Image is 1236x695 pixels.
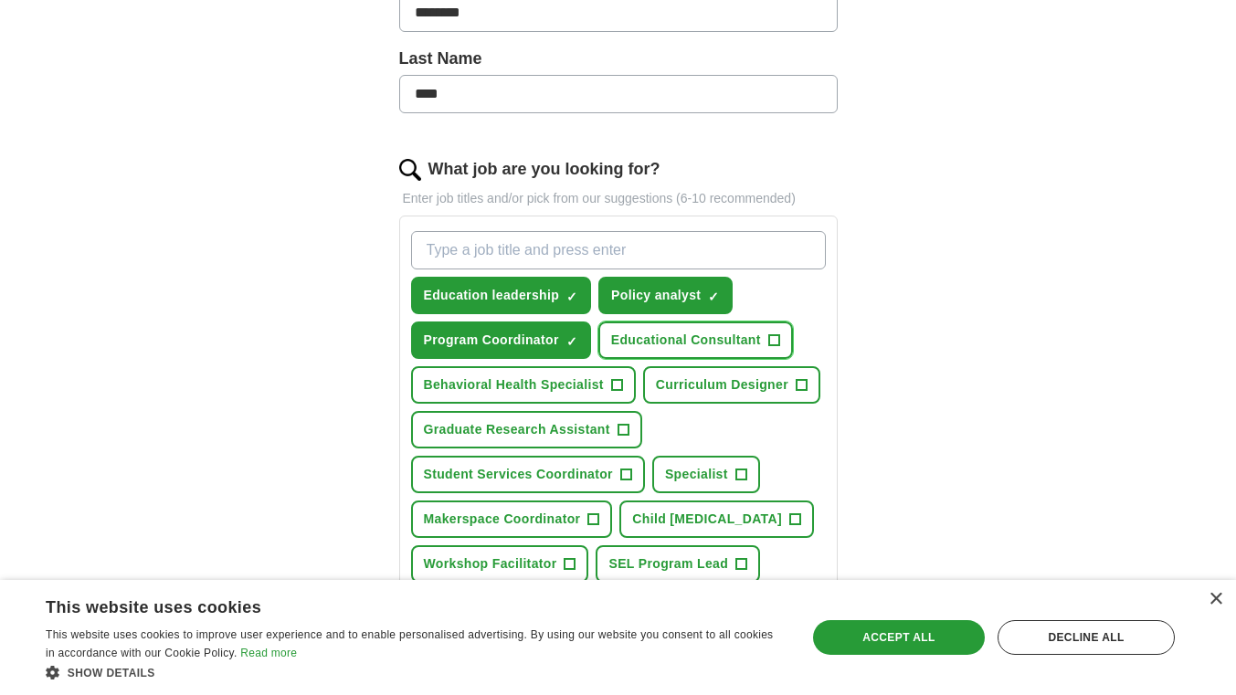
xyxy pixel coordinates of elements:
span: Curriculum Designer [656,375,788,395]
span: Educational Consultant [611,331,761,350]
span: ✓ [566,290,577,304]
img: search.png [399,159,421,181]
button: Student Services Coordinator [411,456,645,493]
button: Policy analyst✓ [598,277,733,314]
span: ✓ [566,334,577,349]
span: Specialist [665,465,728,484]
button: Education leadership✓ [411,277,592,314]
span: Student Services Coordinator [424,465,613,484]
span: This website uses cookies to improve user experience and to enable personalised advertising. By u... [46,628,773,659]
span: Behavioral Health Specialist [424,375,604,395]
a: Read more, opens a new window [240,647,297,659]
span: Makerspace Coordinator [424,510,581,529]
span: SEL Program Lead [608,554,728,574]
span: Policy analyst [611,286,701,305]
button: Program Coordinator✓ [411,321,591,359]
button: Workshop Facilitator [411,545,589,583]
span: Education leadership [424,286,560,305]
button: Educational Consultant [598,321,793,359]
span: Workshop Facilitator [424,554,557,574]
input: Type a job title and press enter [411,231,826,269]
button: SEL Program Lead [596,545,760,583]
span: Show details [68,667,155,679]
div: Close [1209,593,1222,606]
p: Enter job titles and/or pick from our suggestions (6-10 recommended) [399,189,838,208]
button: Makerspace Coordinator [411,500,613,538]
div: Decline all [998,620,1175,655]
div: Accept all [813,620,985,655]
span: Child [MEDICAL_DATA] [632,510,782,529]
div: Show details [46,663,784,681]
button: Specialist [652,456,760,493]
button: Graduate Research Assistant [411,411,642,448]
span: ✓ [708,290,719,304]
button: Curriculum Designer [643,366,820,404]
button: Behavioral Health Specialist [411,366,636,404]
label: Last Name [399,47,838,71]
span: Graduate Research Assistant [424,420,610,439]
button: Child [MEDICAL_DATA] [619,500,814,538]
label: What job are you looking for? [428,157,660,182]
div: This website uses cookies [46,591,738,618]
span: Program Coordinator [424,331,559,350]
